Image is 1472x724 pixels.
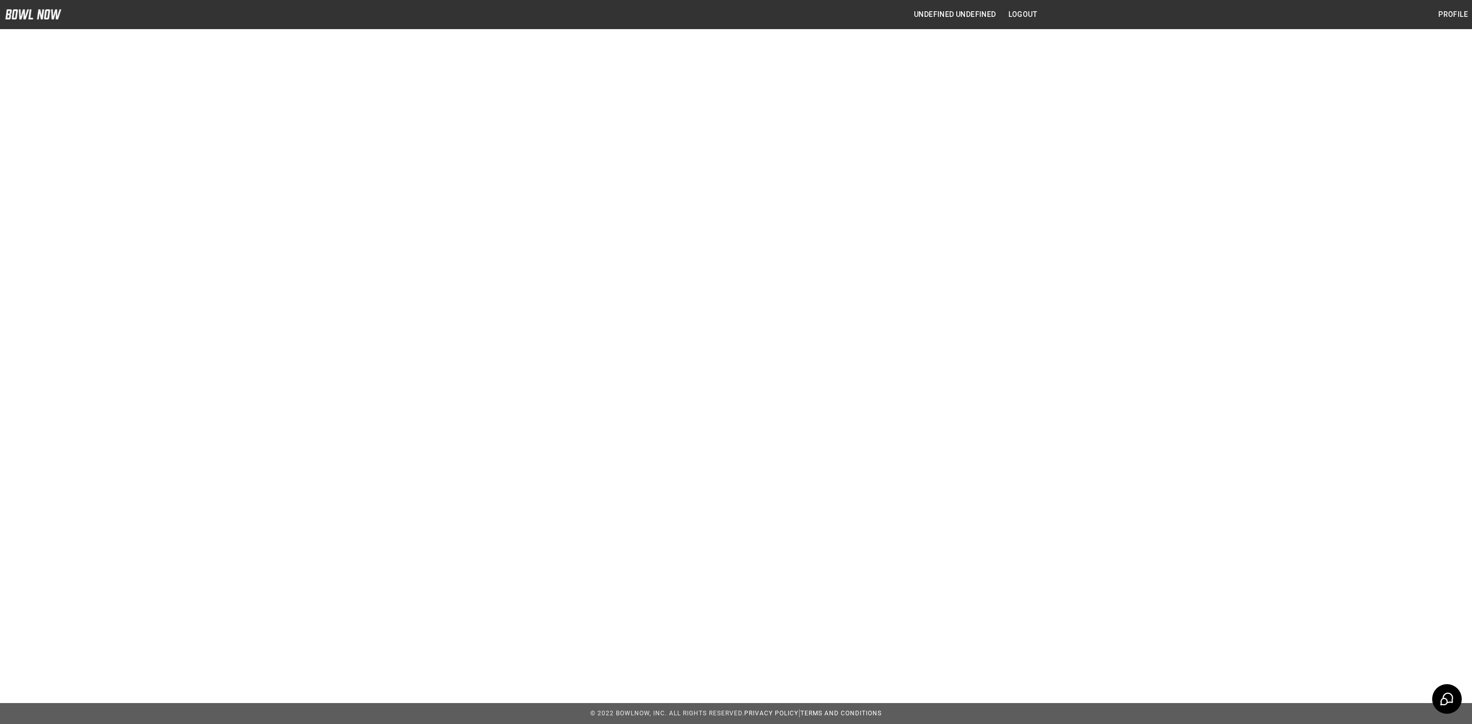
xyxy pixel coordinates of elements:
img: logo [5,9,61,19]
a: Privacy Policy [744,710,798,717]
a: Terms and Conditions [800,710,882,717]
button: Logout [1004,5,1041,24]
span: © 2022 BowlNow, Inc. All Rights Reserved. [590,710,744,717]
button: undefined undefined [910,5,1000,24]
button: Profile [1434,5,1472,24]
